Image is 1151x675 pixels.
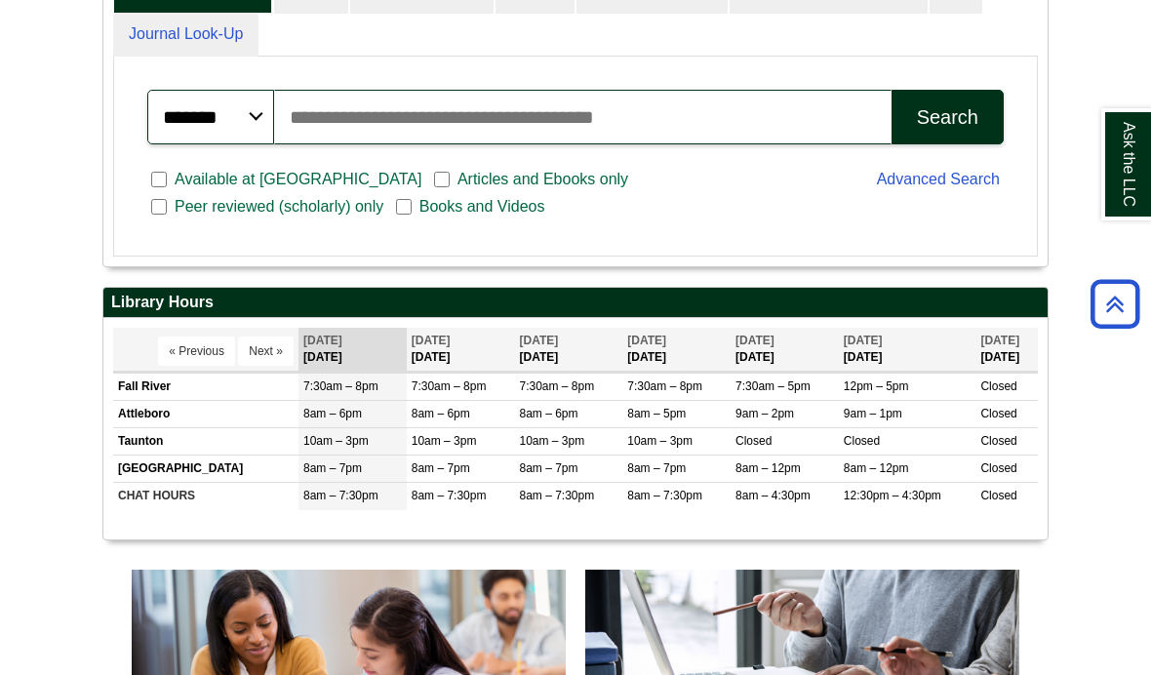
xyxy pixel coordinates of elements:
[892,90,1004,144] button: Search
[167,195,391,218] span: Peer reviewed (scholarly) only
[167,168,429,191] span: Available at [GEOGRAPHIC_DATA]
[151,171,167,188] input: Available at [GEOGRAPHIC_DATA]
[844,434,880,448] span: Closed
[520,379,595,393] span: 7:30am – 8pm
[113,401,298,428] td: Attleboro
[303,334,342,347] span: [DATE]
[113,456,298,483] td: [GEOGRAPHIC_DATA]
[917,106,978,129] div: Search
[103,288,1048,318] h2: Library Hours
[735,461,801,475] span: 8am – 12pm
[627,489,702,502] span: 8am – 7:30pm
[735,407,794,420] span: 9am – 2pm
[412,195,553,218] span: Books and Videos
[980,434,1016,448] span: Closed
[515,328,623,372] th: [DATE]
[1084,291,1146,317] a: Back to Top
[158,337,235,366] button: « Previous
[622,328,731,372] th: [DATE]
[731,328,839,372] th: [DATE]
[735,334,774,347] span: [DATE]
[520,407,578,420] span: 8am – 6pm
[735,379,811,393] span: 7:30am – 5pm
[434,171,450,188] input: Articles and Ebooks only
[844,334,883,347] span: [DATE]
[151,198,167,216] input: Peer reviewed (scholarly) only
[113,428,298,456] td: Taunton
[844,379,909,393] span: 12pm – 5pm
[412,489,487,502] span: 8am – 7:30pm
[980,489,1016,502] span: Closed
[735,434,772,448] span: Closed
[113,483,298,510] td: CHAT HOURS
[412,434,477,448] span: 10am – 3pm
[412,334,451,347] span: [DATE]
[844,407,902,420] span: 9am – 1pm
[303,434,369,448] span: 10am – 3pm
[113,373,298,400] td: Fall River
[238,337,294,366] button: Next »
[113,13,258,57] a: Journal Look-Up
[980,379,1016,393] span: Closed
[520,489,595,502] span: 8am – 7:30pm
[520,461,578,475] span: 8am – 7pm
[298,328,407,372] th: [DATE]
[627,379,702,393] span: 7:30am – 8pm
[627,334,666,347] span: [DATE]
[412,379,487,393] span: 7:30am – 8pm
[303,461,362,475] span: 8am – 7pm
[844,489,941,502] span: 12:30pm – 4:30pm
[450,168,636,191] span: Articles and Ebooks only
[627,434,693,448] span: 10am – 3pm
[980,407,1016,420] span: Closed
[520,434,585,448] span: 10am – 3pm
[877,171,1000,187] a: Advanced Search
[412,407,470,420] span: 8am – 6pm
[975,328,1038,372] th: [DATE]
[627,461,686,475] span: 8am – 7pm
[735,489,811,502] span: 8am – 4:30pm
[303,379,378,393] span: 7:30am – 8pm
[303,489,378,502] span: 8am – 7:30pm
[980,334,1019,347] span: [DATE]
[627,407,686,420] span: 8am – 5pm
[844,461,909,475] span: 8am – 12pm
[412,461,470,475] span: 8am – 7pm
[407,328,515,372] th: [DATE]
[980,461,1016,475] span: Closed
[520,334,559,347] span: [DATE]
[396,198,412,216] input: Books and Videos
[839,328,976,372] th: [DATE]
[303,407,362,420] span: 8am – 6pm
